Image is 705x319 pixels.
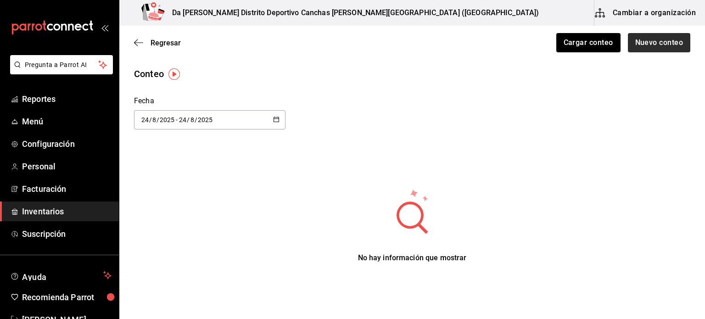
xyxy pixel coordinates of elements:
input: Month [190,116,195,123]
input: Month [152,116,157,123]
input: Day [179,116,187,123]
span: Inventarios [22,205,112,218]
button: Regresar [134,39,181,47]
span: Personal [22,160,112,173]
button: Nuevo conteo [628,33,691,52]
span: Regresar [151,39,181,47]
input: Year [197,116,213,123]
span: / [149,116,152,123]
input: Year [159,116,175,123]
span: / [187,116,190,123]
span: / [157,116,159,123]
span: Facturación [22,183,112,195]
span: Suscripción [22,228,112,240]
a: Pregunta a Parrot AI [6,67,113,76]
input: Day [141,116,149,123]
div: Fecha [134,95,285,106]
h3: Da [PERSON_NAME] Distrito Deportivo Canchas [PERSON_NAME][GEOGRAPHIC_DATA] ([GEOGRAPHIC_DATA]) [165,7,539,18]
span: Configuración [22,138,112,150]
img: Tooltip marker [168,68,180,80]
button: Cargar conteo [556,33,621,52]
span: - [176,116,178,123]
span: Reportes [22,93,112,105]
button: open_drawer_menu [101,24,108,31]
span: / [195,116,197,123]
div: No hay información que mostrar [342,252,483,263]
span: Menú [22,115,112,128]
div: Conteo [134,67,164,81]
span: Ayuda [22,270,100,281]
button: Pregunta a Parrot AI [10,55,113,74]
span: Recomienda Parrot [22,291,112,303]
span: Pregunta a Parrot AI [25,60,99,70]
